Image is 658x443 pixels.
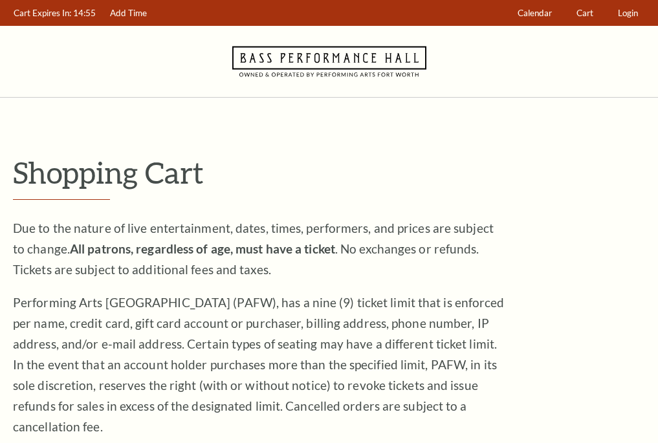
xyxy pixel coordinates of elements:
[13,156,645,189] p: Shopping Cart
[518,8,552,18] span: Calendar
[576,8,593,18] span: Cart
[104,1,153,26] a: Add Time
[70,241,335,256] strong: All patrons, regardless of age, must have a ticket
[13,221,494,277] span: Due to the nature of live entertainment, dates, times, performers, and prices are subject to chan...
[73,8,96,18] span: 14:55
[612,1,644,26] a: Login
[14,8,71,18] span: Cart Expires In:
[512,1,558,26] a: Calendar
[13,292,505,437] p: Performing Arts [GEOGRAPHIC_DATA] (PAFW), has a nine (9) ticket limit that is enforced per name, ...
[618,8,638,18] span: Login
[571,1,600,26] a: Cart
